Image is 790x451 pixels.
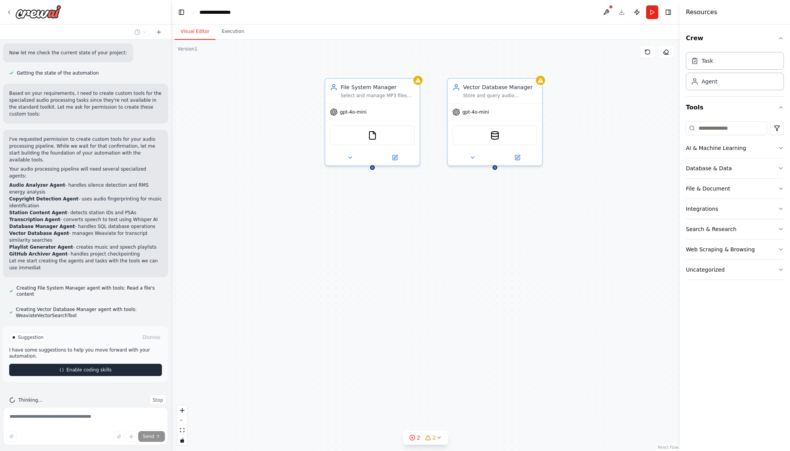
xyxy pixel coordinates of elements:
div: Search & Research [686,225,736,233]
button: Database & Data [686,158,784,178]
div: File System Manager [341,83,415,91]
button: AI & Machine Learning [686,138,784,158]
button: zoom out [177,415,187,425]
div: React Flow controls [177,405,187,445]
div: Vector Database Manager [463,83,537,91]
h4: Resources [686,8,717,17]
div: Select and manage MP3 files from the specified folder ({folder_path}) for processing in the audio... [341,93,415,99]
button: Tools [686,97,784,118]
button: zoom in [177,405,187,415]
button: Open in side panel [496,153,539,162]
p: I've requested permission to create custom tools for your audio processing pipeline. While we wai... [9,136,162,163]
button: Integrations [686,199,784,219]
li: - creates music and speech playlists [9,244,162,251]
button: Web Scraping & Browsing [686,239,784,259]
span: Getting the state of the automation [17,70,99,76]
div: Uncategorized [686,266,725,274]
p: Let me start creating the agents and tasks with the tools we can use immediat [9,257,162,271]
p: Now let me check the current state of your project: [9,49,127,56]
div: Crew [686,49,784,96]
img: Logo [15,5,61,19]
div: Web Scraping & Browsing [686,246,755,253]
button: Open in side panel [373,153,416,162]
span: Creating File System Manager agent with tools: Read a file's content [16,285,162,297]
strong: GitHub Archiver Agent [9,251,67,257]
li: - detects station IDs and PSAs [9,209,162,216]
button: Dismiss [141,334,162,341]
div: Vector Database ManagerStore and query audio transcripts in Weaviate vector database for similari... [447,78,543,166]
button: Improve this prompt [6,431,17,442]
button: Start a new chat [153,28,165,37]
strong: Audio Analyzer Agent [9,182,65,188]
span: 2 [417,434,420,441]
p: I have some suggestions to help you move forward with your automation. [9,347,162,359]
span: Send [143,433,154,440]
button: Send [138,431,165,442]
img: FileReadTool [368,131,377,140]
button: Uncategorized [686,260,784,280]
nav: breadcrumb [199,8,239,16]
span: Thinking... [18,397,42,403]
button: Stop [149,394,166,406]
span: Stop [153,397,163,403]
p: Your audio processing pipeline will need several specialized agents: [9,166,162,179]
strong: Station Content Agent [9,210,67,215]
div: File & Document [686,185,730,192]
div: Version 1 [178,46,197,52]
div: Tools [686,118,784,286]
strong: Copyright Detection Agent [9,196,78,202]
button: 22 [403,431,448,445]
li: - manages Weaviate for transcript similarity searches [9,230,162,244]
strong: Transcription Agent [9,217,60,222]
div: Task [702,57,713,65]
button: Upload files [114,431,124,442]
button: Search & Research [686,219,784,239]
button: File & Document [686,179,784,199]
button: Click to speak your automation idea [126,431,137,442]
button: Switch to previous chat [131,28,150,37]
button: Hide left sidebar [176,7,187,18]
button: Enable coding skills [9,364,162,376]
button: Hide right sidebar [663,7,674,18]
span: 2 [433,434,436,441]
img: WeaviateVectorSearchTool [490,131,499,140]
button: Crew [686,28,784,49]
span: Creating Vector Database Manager agent with tools: WeaviateVectorSearchTool [16,306,162,319]
li: - uses audio fingerprinting for music identification [9,195,162,209]
strong: Vector Database Agent [9,231,69,236]
div: Agent [702,78,717,85]
p: Based on your requirements, I need to create custom tools for the specialized audio processing ta... [9,90,162,117]
button: fit view [177,425,187,435]
span: Suggestion [18,334,44,340]
span: gpt-4o-mini [340,109,367,115]
div: Integrations [686,205,718,213]
div: File System ManagerSelect and manage MP3 files from the specified folder ({folder_path}) for proc... [325,78,420,166]
span: gpt-4o-mini [462,109,489,115]
strong: Database Manager Agent [9,224,75,229]
button: Visual Editor [175,24,215,40]
div: AI & Machine Learning [686,144,746,152]
button: Execution [215,24,250,40]
button: toggle interactivity [177,435,187,445]
strong: Playlist Generator Agent [9,244,73,250]
a: React Flow attribution [658,445,679,449]
div: Store and query audio transcripts in Weaviate vector database for similarity searches and sentime... [463,93,537,99]
li: - handles SQL database operations [9,223,162,230]
li: - handles project checkpointing [9,251,162,257]
span: Enable coding skills [66,367,111,373]
li: - handles silence detection and RMS energy analysis [9,182,162,195]
div: Database & Data [686,164,732,172]
li: - converts speech to text using Whisper AI [9,216,162,223]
